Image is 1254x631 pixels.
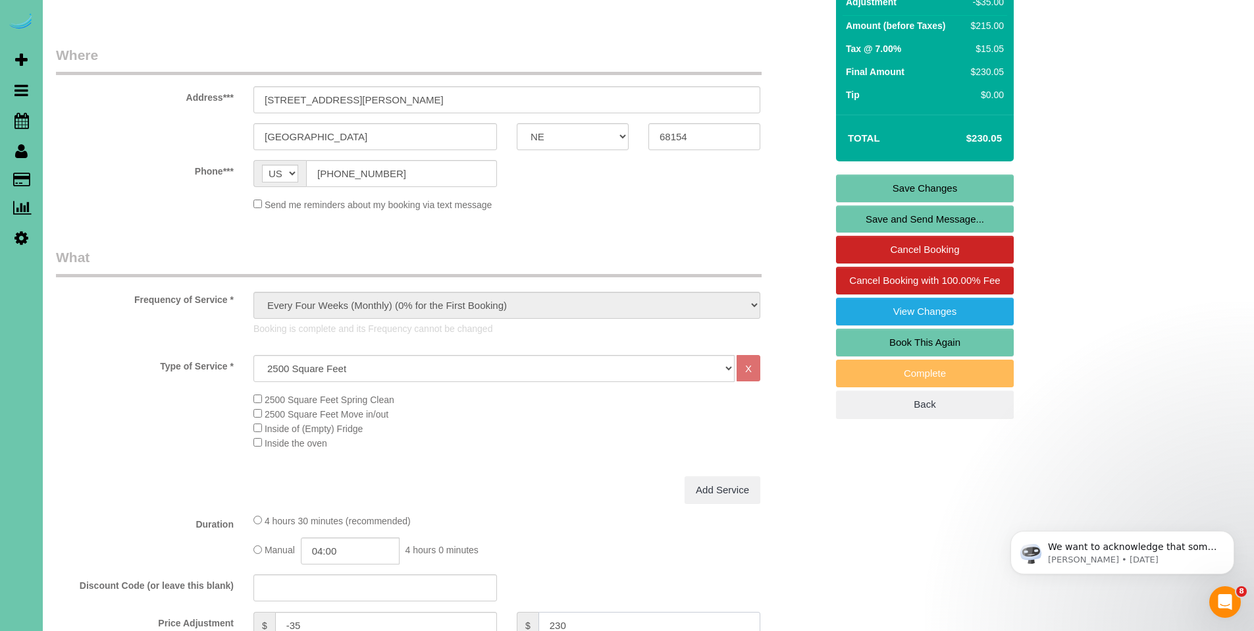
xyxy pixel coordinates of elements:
p: Booking is complete and its Frequency cannot be changed [253,322,760,335]
span: 8 [1236,586,1247,597]
legend: What [56,248,762,277]
a: Add Service [685,476,760,504]
iframe: Intercom notifications message [991,503,1254,595]
a: Back [836,391,1014,418]
strong: Total [848,132,880,144]
div: $215.00 [966,19,1004,32]
img: Automaid Logo [8,13,34,32]
label: Duration [46,513,244,531]
legend: Where [56,45,762,75]
div: $15.05 [966,42,1004,55]
span: Inside of (Empty) Fridge [265,424,363,434]
span: Manual [265,545,295,556]
label: Frequency of Service * [46,288,244,306]
a: Book This Again [836,329,1014,356]
label: Type of Service * [46,355,244,373]
span: 2500 Square Feet Spring Clean [265,395,394,405]
span: Cancel Booking with 100.00% Fee [849,275,1000,286]
span: Send me reminders about my booking via text message [265,200,492,210]
a: Cancel Booking [836,236,1014,263]
span: 4 hours 30 minutes (recommended) [265,516,411,526]
a: Save Changes [836,175,1014,202]
label: Discount Code (or leave this blank) [46,574,244,592]
iframe: Intercom live chat [1209,586,1241,618]
label: Tip [846,88,860,101]
span: 4 hours 0 minutes [405,545,479,556]
label: Amount (before Taxes) [846,19,945,32]
div: $0.00 [966,88,1004,101]
label: Final Amount [846,65,904,78]
h4: $230.05 [927,133,1002,144]
label: Price Adjustment [46,612,244,630]
label: Tax @ 7.00% [846,42,901,55]
a: Save and Send Message... [836,206,1014,233]
div: $230.05 [966,65,1004,78]
a: View Changes [836,298,1014,325]
span: We want to acknowledge that some users may be experiencing lag or slower performance in our softw... [57,38,226,219]
span: 2500 Square Feet Move in/out [265,409,388,420]
p: Message from Ellie, sent 5d ago [57,51,227,63]
a: Cancel Booking with 100.00% Fee [836,267,1014,294]
span: Inside the oven [265,438,327,449]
